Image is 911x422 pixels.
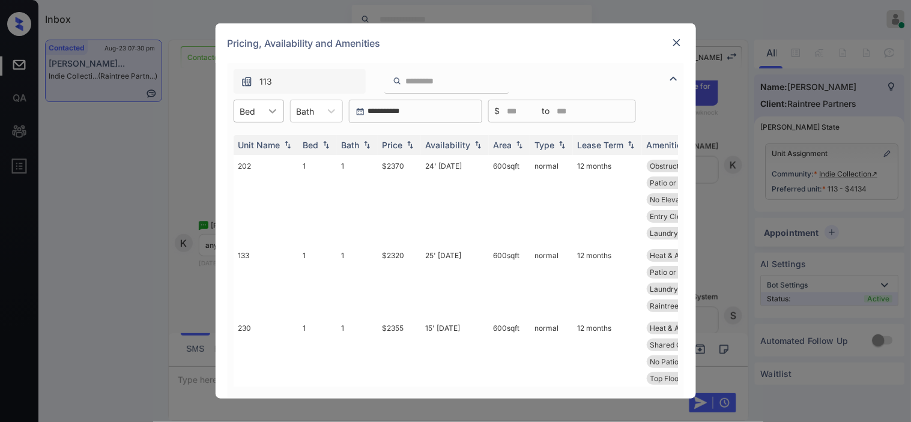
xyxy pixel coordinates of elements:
[241,76,253,88] img: icon-zuma
[378,155,421,244] td: $2370
[489,155,530,244] td: 600 sqft
[625,141,637,149] img: sorting
[298,244,337,317] td: 1
[234,155,298,244] td: 202
[513,141,525,149] img: sorting
[650,178,707,187] span: Patio or Balcon...
[378,317,421,406] td: $2355
[573,244,642,317] td: 12 months
[650,212,692,221] span: Entry Closet
[303,140,319,150] div: Bed
[472,141,484,149] img: sorting
[320,141,332,149] img: sorting
[650,301,745,310] span: Raintree [MEDICAL_DATA]...
[535,140,555,150] div: Type
[650,251,710,260] span: Heat & Air Cond...
[650,195,710,204] span: No Elevator Acc...
[337,155,378,244] td: 1
[337,317,378,406] td: 1
[282,141,294,149] img: sorting
[337,244,378,317] td: 1
[573,155,642,244] td: 12 months
[650,268,707,277] span: Patio or Balcon...
[542,104,550,118] span: to
[650,374,682,383] span: Top Floor
[556,141,568,149] img: sorting
[298,317,337,406] td: 1
[298,155,337,244] td: 1
[393,76,402,86] img: icon-zuma
[234,244,298,317] td: 133
[378,244,421,317] td: $2320
[426,140,471,150] div: Availability
[667,71,681,86] img: icon-zuma
[530,155,573,244] td: normal
[489,244,530,317] td: 600 sqft
[421,244,489,317] td: 25' [DATE]
[361,141,373,149] img: sorting
[578,140,624,150] div: Lease Term
[342,140,360,150] div: Bath
[216,23,696,63] div: Pricing, Availability and Amenities
[650,285,700,294] span: Laundry Room
[530,244,573,317] td: normal
[650,324,710,333] span: Heat & Air Cond...
[671,37,683,49] img: close
[530,317,573,406] td: normal
[495,104,500,118] span: $
[650,340,702,349] span: Shared Garage
[260,75,273,88] span: 113
[650,161,707,170] span: Obstructed View
[234,317,298,406] td: 230
[421,317,489,406] td: 15' [DATE]
[494,140,512,150] div: Area
[573,317,642,406] td: 12 months
[421,155,489,244] td: 24' [DATE]
[404,141,416,149] img: sorting
[383,140,403,150] div: Price
[489,317,530,406] td: 600 sqft
[238,140,280,150] div: Unit Name
[650,357,754,366] span: No Patio or [MEDICAL_DATA]...
[647,140,687,150] div: Amenities
[650,229,715,238] span: Laundry Room Pr...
